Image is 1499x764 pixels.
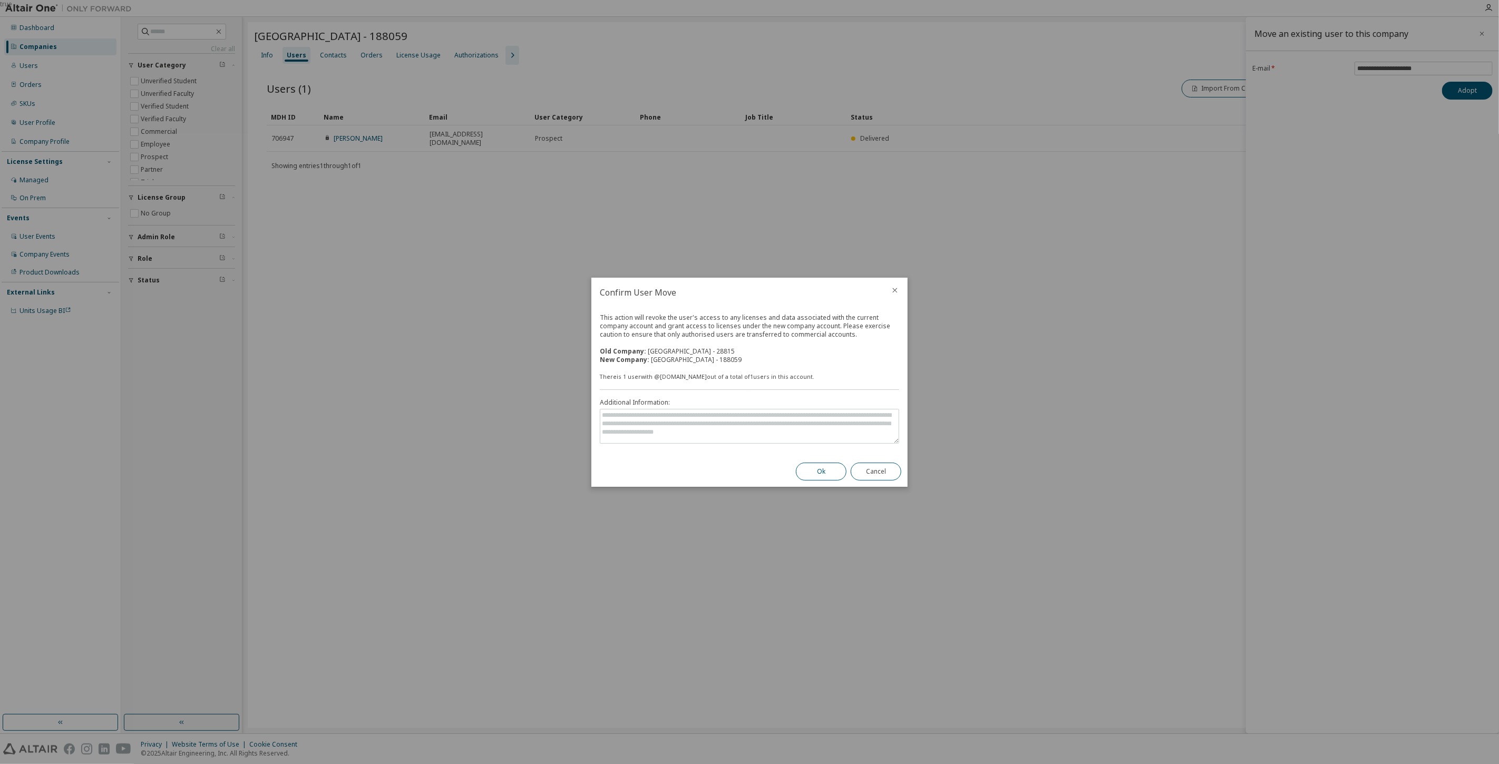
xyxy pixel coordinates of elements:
[600,398,899,407] label: Additional Information:
[600,355,649,364] b: New Company:
[891,286,899,295] button: close
[600,373,899,381] div: There is 1 user with @ [DOMAIN_NAME] out of a total of 1 users in this account.
[851,463,901,481] button: Cancel
[600,347,646,356] b: Old Company:
[796,463,846,481] button: Ok
[600,314,899,364] div: This action will revoke the user's access to any licenses and data associated with the current co...
[591,278,882,307] h2: Confirm User Move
